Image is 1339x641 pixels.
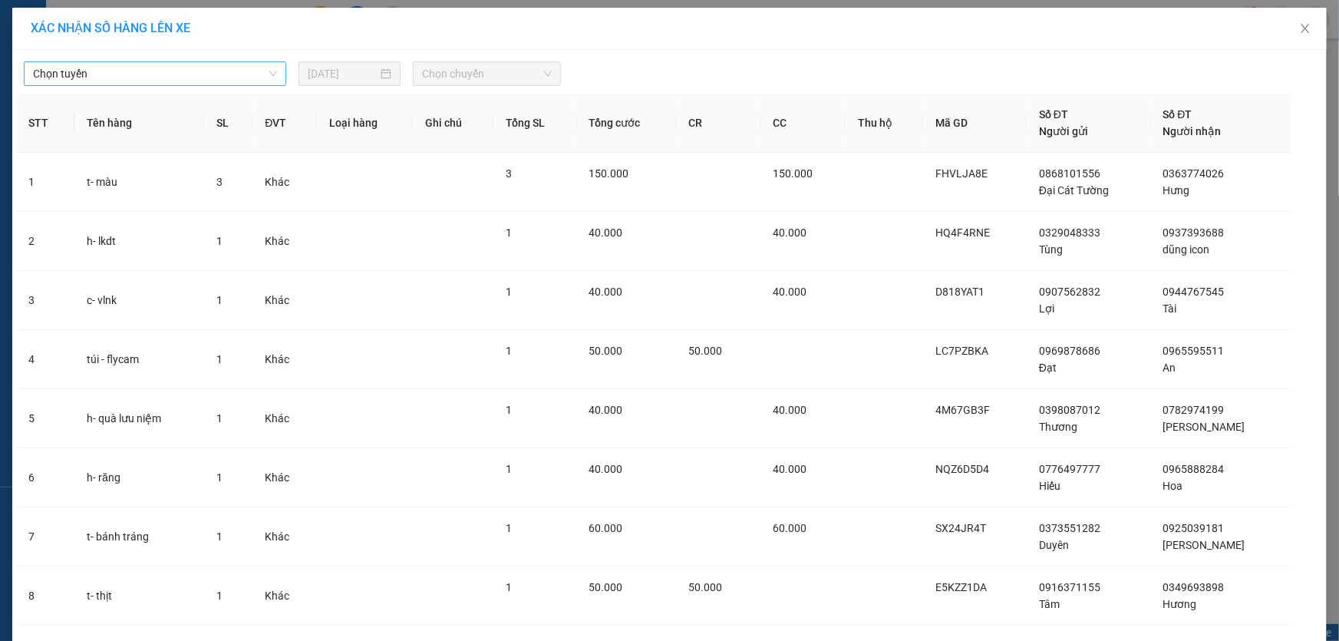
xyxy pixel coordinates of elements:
span: dũng icon [1163,243,1210,256]
span: FHVLJA8E [935,167,988,180]
span: Duyên [1039,539,1069,551]
td: Khác [252,389,317,448]
td: 5 [16,389,74,448]
span: 40.000 [773,226,807,239]
span: Hương [1163,598,1197,610]
span: 60.000 [773,522,807,534]
span: Tâm [1039,598,1060,610]
span: Đại Cát Tường [1039,184,1109,197]
td: h- quà lưu niệm [74,389,204,448]
th: Ghi chú [413,94,493,153]
span: 60.000 [589,522,623,534]
span: 0969878686 [1039,345,1100,357]
td: Khác [252,507,317,567]
span: LC7PZBKA [935,345,988,357]
span: D818YAT1 [935,286,984,298]
span: 1 [506,345,512,357]
span: 3 [506,167,512,180]
span: 0968278298 [6,70,75,84]
span: 50.000 [589,581,623,593]
th: Tổng SL [493,94,577,153]
span: 40.000 [589,404,623,416]
td: Khác [252,330,317,389]
span: 0944767545 [1163,286,1225,298]
span: 40.000 [773,463,807,475]
span: 3 [216,176,223,188]
span: 0329048333 [1039,226,1100,239]
span: D28FF7WH [147,8,219,25]
span: Tài [1163,302,1177,315]
span: 50.000 [689,345,723,357]
th: Tổng cước [577,94,677,153]
span: 1 [216,353,223,365]
span: 0965595511 [1163,345,1225,357]
span: 1 [506,522,512,534]
span: Người gửi [1039,125,1088,137]
span: Số ĐT [1039,108,1068,121]
span: Số ĐT [1163,108,1192,121]
span: 0916371155 [1039,581,1100,593]
span: 0363774026 [1163,167,1225,180]
span: Hoa [1163,480,1183,492]
span: 0349693898 [1163,581,1225,593]
span: 0776497777 [1039,463,1100,475]
span: 1 [216,412,223,425]
span: Chọn chuyến [422,62,552,85]
span: Lợi [1039,302,1054,315]
span: 0868101556 [1039,167,1100,180]
th: CC [761,94,846,153]
td: 1 [16,153,74,212]
td: t- màu [74,153,204,212]
td: Khác [252,212,317,271]
span: 40.000 [589,226,623,239]
span: 4M67GB3F [935,404,990,416]
span: NQZ6D5D4 [935,463,989,475]
span: 1 [216,530,223,543]
td: h- răng [74,448,204,507]
span: Đạt [1039,362,1057,374]
span: 1 [506,286,512,298]
th: Mã GD [923,94,1027,153]
span: Thương [1039,421,1077,433]
span: 1 [216,590,223,602]
td: túi - flycam [74,330,204,389]
input: 12/08/2025 [308,65,378,82]
span: SX24JR4T [935,522,986,534]
strong: Phiếu gửi hàng [6,97,103,114]
td: 8 [16,567,74,626]
td: t- bánh tráng [74,507,204,567]
span: [PERSON_NAME] [1163,539,1245,551]
span: Gò Vấp [160,97,207,114]
span: 1 [506,463,512,475]
span: 0925039181 [1163,522,1225,534]
span: 1 [506,226,512,239]
td: 7 [16,507,74,567]
span: [PERSON_NAME] [1163,421,1245,433]
span: 40.000 [589,463,623,475]
td: 6 [16,448,74,507]
span: 0782974199 [1163,404,1225,416]
span: 150.000 [773,167,813,180]
span: 50.000 [589,345,623,357]
th: Loại hàng [317,94,413,153]
td: 3 [16,271,74,330]
th: Tên hàng [74,94,204,153]
td: c- vlnk [74,271,204,330]
td: Khác [252,448,317,507]
span: Chọn tuyến [33,62,277,85]
img: qr-code [144,28,195,78]
td: Khác [252,153,317,212]
strong: Nhà xe Mỹ Loan [6,8,138,29]
span: 1 [506,581,512,593]
span: 150.000 [589,167,629,180]
th: Thu hộ [846,94,923,153]
span: Tùng [1039,243,1063,256]
span: 1 [216,471,223,484]
th: CR [677,94,761,153]
span: HQ4F4RNE [935,226,990,239]
td: 2 [16,212,74,271]
span: 1 [506,404,512,416]
td: Khác [252,567,317,626]
span: E5KZZ1DA [935,581,987,593]
span: 40.000 [773,286,807,298]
